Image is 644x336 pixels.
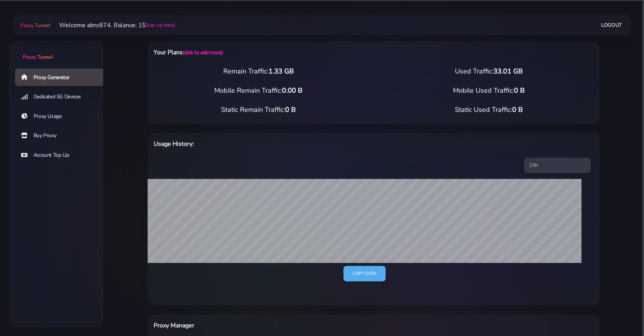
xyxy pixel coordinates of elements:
div: Used Traffic: [374,66,604,76]
span: 0 B [514,86,525,95]
span: 1.33 GB [269,67,294,76]
h6: Usage History: [154,139,406,149]
a: Buy Proxy [15,127,109,144]
a: Proxy Tunnel [19,19,50,31]
div: Mobile Remain Traffic: [143,86,374,96]
a: (click to add more) [183,49,223,56]
span: 0.00 B [282,86,302,95]
a: Account Top Up [15,147,109,164]
a: Copy data [343,266,385,281]
span: Proxy Tunnel [20,22,50,29]
span: 33.01 GB [493,67,523,76]
a: Proxy Usage [15,108,109,125]
div: Mobile Used Traffic: [374,86,604,96]
a: Logout [601,18,622,32]
span: 0 B [285,105,296,114]
div: Static Used Traffic: [374,105,604,115]
li: Welcome abnc874. Balance: 1$ [50,21,175,30]
a: Proxy Tunnel [9,41,103,61]
a: Dedicated 5G Devices [15,88,109,105]
div: Remain Traffic: [143,66,374,76]
span: Proxy Tunnel [23,53,53,61]
iframe: Webchat Widget [607,299,635,327]
a: Proxy Generator [15,69,109,86]
span: 0 B [512,105,523,114]
h6: Proxy Manager [154,321,406,330]
h6: Your Plans [154,47,406,57]
div: Static Remain Traffic: [143,105,374,115]
a: (top-up here) [146,21,175,29]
